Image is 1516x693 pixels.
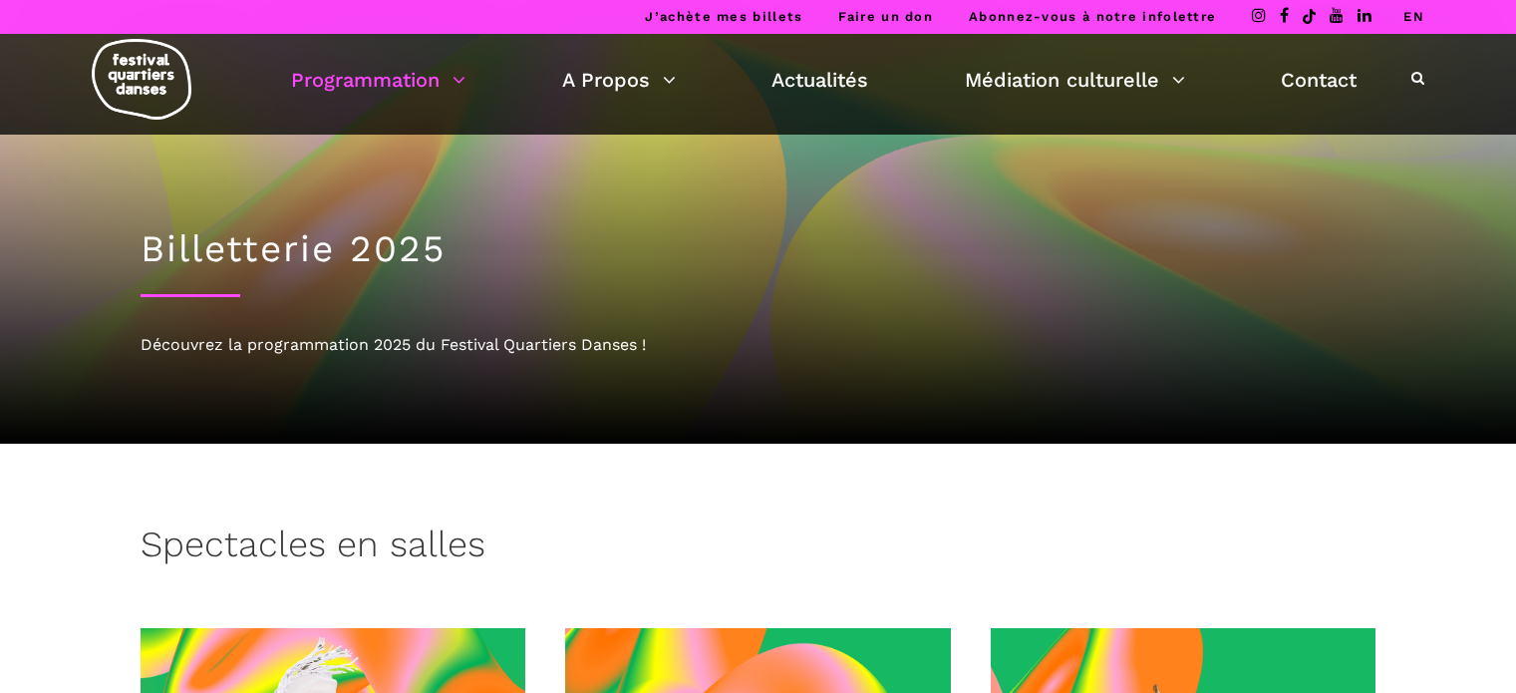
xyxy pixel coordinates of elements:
[291,63,465,97] a: Programmation
[92,39,191,120] img: logo-fqd-med
[141,227,1376,271] h1: Billetterie 2025
[141,523,485,573] h3: Spectacles en salles
[562,63,676,97] a: A Propos
[1403,9,1424,24] a: EN
[141,332,1376,358] div: Découvrez la programmation 2025 du Festival Quartiers Danses !
[838,9,933,24] a: Faire un don
[965,63,1185,97] a: Médiation culturelle
[969,9,1216,24] a: Abonnez-vous à notre infolettre
[771,63,868,97] a: Actualités
[1281,63,1357,97] a: Contact
[645,9,802,24] a: J’achète mes billets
